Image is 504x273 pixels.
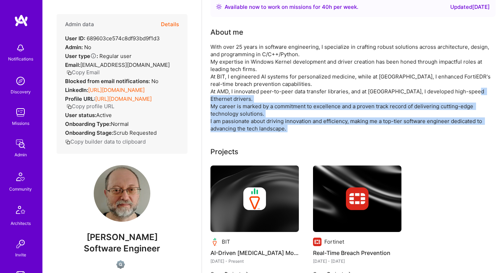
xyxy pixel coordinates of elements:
[65,53,98,59] strong: User type :
[65,78,151,85] strong: Blocked from email notifications:
[8,55,33,63] div: Notifications
[210,27,243,37] div: About me
[12,203,29,220] img: Architects
[65,43,91,51] div: No
[94,165,150,222] img: User Avatar
[95,95,152,102] a: [URL][DOMAIN_NAME]
[66,70,72,75] i: icon Copy
[65,52,132,60] div: Regular user
[210,238,219,246] img: Company logo
[225,3,358,11] div: Available now to work on missions for h per week .
[313,257,401,265] div: [DATE] - [DATE]
[161,14,179,35] button: Details
[13,41,28,55] img: bell
[65,87,88,93] strong: LinkedIn:
[13,105,28,120] img: teamwork
[210,165,299,232] img: cover
[66,103,114,110] button: Copy profile URL
[65,129,113,136] strong: Onboarding Stage:
[210,257,299,265] div: [DATE] - Present
[65,95,95,102] strong: Profile URL:
[13,237,28,251] img: Invite
[65,121,111,127] strong: Onboarding Type:
[65,35,85,42] strong: User ID:
[13,137,28,151] img: admin teamwork
[65,21,94,28] h4: Admin data
[346,187,369,210] img: Company logo
[65,77,158,85] div: No
[9,185,32,193] div: Community
[210,146,238,157] div: Projects
[65,138,146,145] button: Copy builder data to clipboard
[13,74,28,88] img: discovery
[216,4,222,10] img: Availability
[96,112,112,118] span: Active
[15,151,27,158] div: Admin
[57,232,187,243] span: [PERSON_NAME]
[322,4,329,10] span: 40
[210,43,493,132] div: With over 25 years in software engineering, I specialize in crafting robust solutions across arch...
[222,238,230,245] div: BIT
[324,238,344,245] div: Fortinet
[12,168,29,185] img: Community
[90,53,97,59] i: Help
[313,238,321,246] img: Company logo
[11,88,31,95] div: Discovery
[15,251,26,259] div: Invite
[113,129,157,136] span: Scrub Requested
[88,87,145,93] a: [URL][DOMAIN_NAME]
[450,3,490,11] div: Updated [DATE]
[80,62,170,68] span: [EMAIL_ADDRESS][DOMAIN_NAME]
[14,14,28,27] img: logo
[111,121,129,127] span: normal
[65,35,160,42] div: 689603ce574c8df93bd9f1d3
[65,62,80,68] strong: Email:
[65,139,70,145] i: icon Copy
[11,220,31,227] div: Architects
[210,248,299,257] h4: AI-Driven [MEDICAL_DATA] Modeling
[66,69,100,76] button: Copy Email
[66,104,72,109] i: icon Copy
[12,120,29,127] div: Missions
[313,165,401,232] img: cover
[243,187,266,210] img: Company logo
[313,248,401,257] h4: Real-Time Breach Prevention
[116,260,125,269] img: Not Scrubbed
[65,44,83,51] strong: Admin:
[65,112,96,118] strong: User status:
[84,243,160,254] span: Software Engineer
